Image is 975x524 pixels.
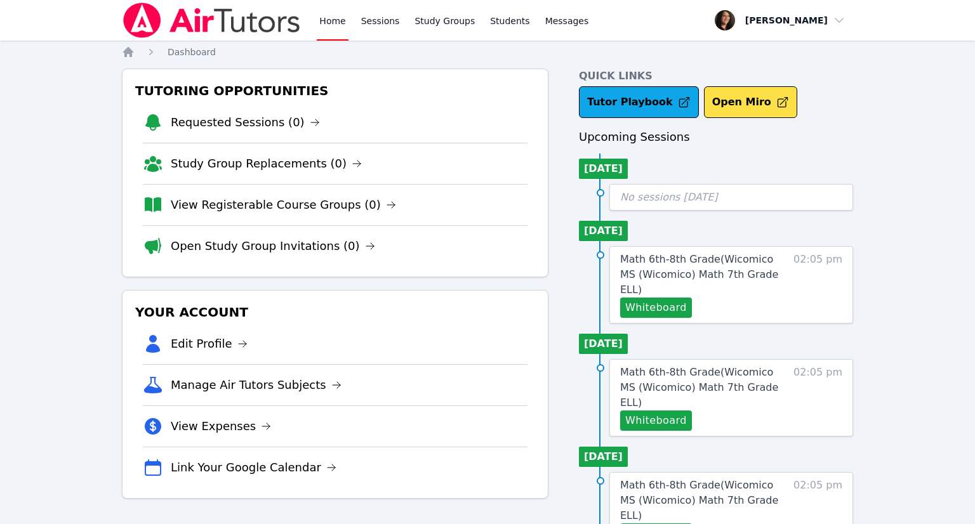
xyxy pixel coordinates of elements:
a: Open Study Group Invitations (0) [171,237,375,255]
span: 02:05 pm [793,365,842,431]
a: Manage Air Tutors Subjects [171,376,342,394]
a: Math 6th-8th Grade(Wicomico MS (Wicomico) Math 7th Grade ELL) [620,252,787,298]
button: Whiteboard [620,298,692,318]
a: Requested Sessions (0) [171,114,320,131]
h3: Tutoring Opportunities [133,79,538,102]
span: Math 6th-8th Grade ( Wicomico MS (Wicomico) Math 7th Grade ELL ) [620,253,778,296]
span: No sessions [DATE] [620,191,718,203]
button: Whiteboard [620,410,692,431]
a: Edit Profile [171,335,248,353]
span: Math 6th-8th Grade ( Wicomico MS (Wicomico) Math 7th Grade ELL ) [620,479,778,521]
a: Study Group Replacements (0) [171,155,362,173]
a: Math 6th-8th Grade(Wicomico MS (Wicomico) Math 7th Grade ELL) [620,478,787,523]
img: Air Tutors [122,3,302,38]
a: View Expenses [171,417,271,435]
a: Link Your Google Calendar [171,459,336,476]
span: Dashboard [168,47,216,57]
span: Messages [545,15,589,27]
button: Open Miro [704,86,797,118]
a: Math 6th-8th Grade(Wicomico MS (Wicomico) Math 7th Grade ELL) [620,365,787,410]
span: Math 6th-8th Grade ( Wicomico MS (Wicomico) Math 7th Grade ELL ) [620,366,778,409]
li: [DATE] [579,334,628,354]
li: [DATE] [579,447,628,467]
h3: Your Account [133,301,538,324]
a: View Registerable Course Groups (0) [171,196,396,214]
nav: Breadcrumb [122,46,853,58]
span: 02:05 pm [793,252,842,318]
li: [DATE] [579,221,628,241]
a: Tutor Playbook [579,86,699,118]
li: [DATE] [579,159,628,179]
h3: Upcoming Sessions [579,128,853,146]
h4: Quick Links [579,69,853,84]
a: Dashboard [168,46,216,58]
